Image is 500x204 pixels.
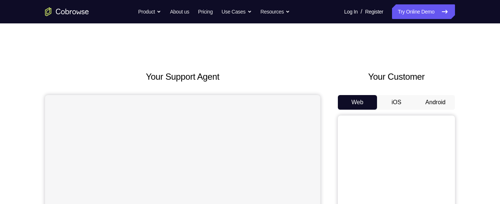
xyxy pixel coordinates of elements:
[377,95,416,110] button: iOS
[261,4,290,19] button: Resources
[45,70,320,83] h2: Your Support Agent
[365,4,383,19] a: Register
[361,7,362,16] span: /
[198,4,213,19] a: Pricing
[416,95,455,110] button: Android
[170,4,189,19] a: About us
[221,4,251,19] button: Use Cases
[344,4,358,19] a: Log In
[338,95,377,110] button: Web
[138,4,161,19] button: Product
[45,7,89,16] a: Go to the home page
[392,4,455,19] a: Try Online Demo
[338,70,455,83] h2: Your Customer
